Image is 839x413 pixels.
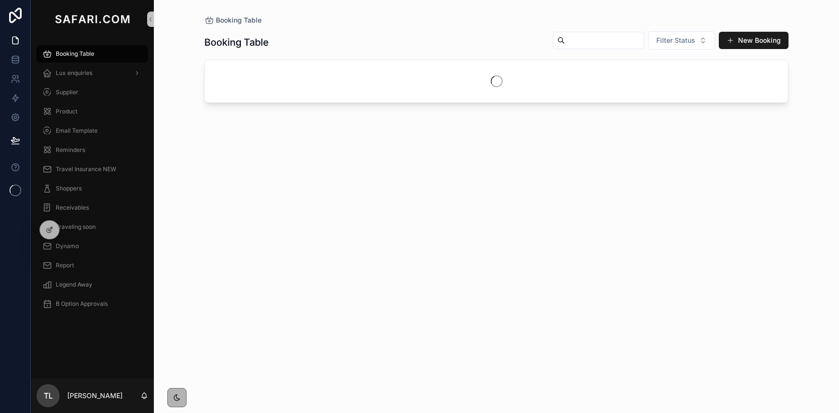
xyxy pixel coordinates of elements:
span: Report [56,262,74,269]
span: Shoppers [56,185,82,192]
a: Lux enquiries [37,64,148,82]
span: Dynamo [56,242,79,250]
a: Product [37,103,148,120]
p: [PERSON_NAME] [67,391,123,400]
a: Shoppers [37,180,148,197]
span: Legend Away [56,281,92,288]
span: Product [56,108,77,115]
a: B Option Approvals [37,295,148,313]
span: Travel Insurance NEW [56,165,116,173]
span: B Option Approvals [56,300,108,308]
a: Traveling soon [37,218,148,236]
img: App logo [53,12,132,27]
a: Legend Away [37,276,148,293]
span: Traveling soon [56,223,96,231]
a: Receivables [37,199,148,216]
h1: Booking Table [204,36,269,49]
div: scrollable content [31,38,154,325]
a: Travel Insurance NEW [37,161,148,178]
a: Booking Table [204,15,262,25]
span: TL [44,390,53,401]
a: Dynamo [37,238,148,255]
span: Reminders [56,146,85,154]
a: Booking Table [37,45,148,63]
span: Booking Table [216,15,262,25]
a: Email Template [37,122,148,139]
span: Supplier [56,88,78,96]
span: Receivables [56,204,89,212]
button: Select Button [648,31,715,50]
button: New Booking [719,32,789,49]
a: Reminders [37,141,148,159]
a: Supplier [37,84,148,101]
span: Lux enquiries [56,69,92,77]
span: Booking Table [56,50,94,58]
span: Filter Status [656,36,695,45]
span: Email Template [56,127,98,135]
a: Report [37,257,148,274]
